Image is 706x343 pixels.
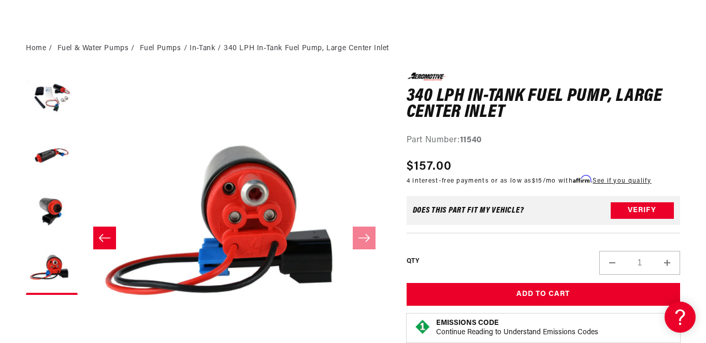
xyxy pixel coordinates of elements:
[460,136,482,144] strong: 11540
[436,328,598,337] p: Continue Reading to Understand Emissions Codes
[436,319,598,337] button: Emissions CodeContinue Reading to Understand Emissions Codes
[224,43,389,54] li: 340 LPH In-Tank Fuel Pump, Large Center Inlet
[436,319,499,327] strong: Emissions Code
[593,178,651,184] a: See if you qualify - Learn more about Affirm Financing (opens in modal)
[611,202,674,219] button: Verify
[26,43,46,54] a: Home
[190,43,224,54] li: In-Tank
[407,283,680,306] button: Add to Cart
[26,43,680,54] nav: breadcrumbs
[353,227,376,249] button: Slide right
[573,175,591,183] span: Affirm
[140,43,181,54] a: Fuel Pumps
[414,319,431,335] img: Emissions code
[26,129,78,181] button: Load image 2 in gallery view
[407,176,652,186] p: 4 interest-free payments or as low as /mo with .
[407,134,680,147] div: Part Number:
[407,88,680,121] h1: 340 LPH In-Tank Fuel Pump, Large Center Inlet
[413,206,524,215] div: Does This part fit My vehicle?
[26,186,78,238] button: Load image 3 in gallery view
[57,43,129,54] a: Fuel & Water Pumps
[93,227,116,249] button: Slide left
[26,72,78,124] button: Load image 1 in gallery view
[407,157,452,176] span: $157.00
[407,257,420,266] label: QTY
[532,178,543,184] span: $15
[26,243,78,295] button: Load image 4 in gallery view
